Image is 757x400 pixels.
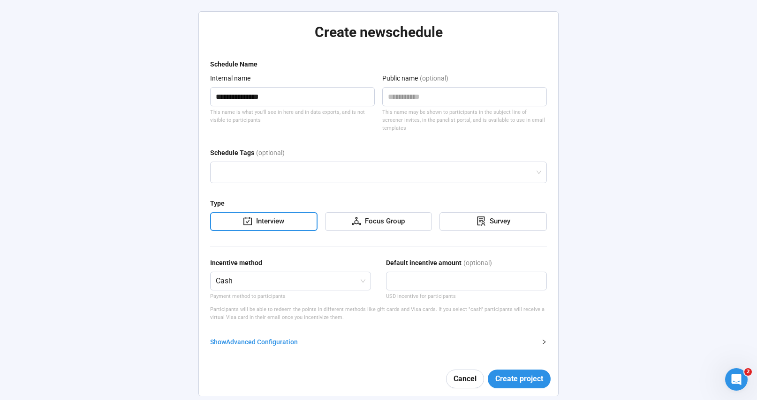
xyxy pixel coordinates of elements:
div: Show Advanced Configuration [210,337,536,347]
div: USD incentive for participants [386,292,547,300]
span: Cancel [454,373,477,385]
div: (optional) [420,73,448,87]
iframe: Intercom live chat [725,368,748,391]
p: Participants will be able to redeem the points in different methods like gift cards and Visa card... [210,305,547,322]
span: right [541,339,547,345]
div: ShowAdvanced Configuration [210,337,547,347]
div: Type [210,198,225,208]
div: Incentive method [210,258,262,268]
div: Schedule Name [210,59,257,69]
div: (optional) [463,258,492,272]
span: deployment-unit [352,216,361,226]
span: 2 [744,368,752,376]
span: carry-out [243,216,252,226]
div: Default incentive amount [386,258,462,268]
div: Internal name [210,73,250,83]
button: Cancel [446,370,484,388]
div: This name may be shown to participants in the subject line of screener invites, in the panelist p... [382,108,547,133]
h2: Create new schedule [210,23,547,41]
div: This name is what you'll see in here and in data exports, and is not visible to participants [210,108,375,125]
div: Public name [382,73,418,83]
div: Interview [252,216,284,227]
div: Survey [486,216,510,227]
p: Payment method to participants [210,292,371,300]
div: Schedule Tags [210,148,254,158]
span: Create project [495,373,543,385]
div: Focus Group [361,216,405,227]
span: Cash [216,272,365,290]
button: Create project [488,370,551,388]
span: solution [477,216,486,226]
div: (optional) [256,148,285,162]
